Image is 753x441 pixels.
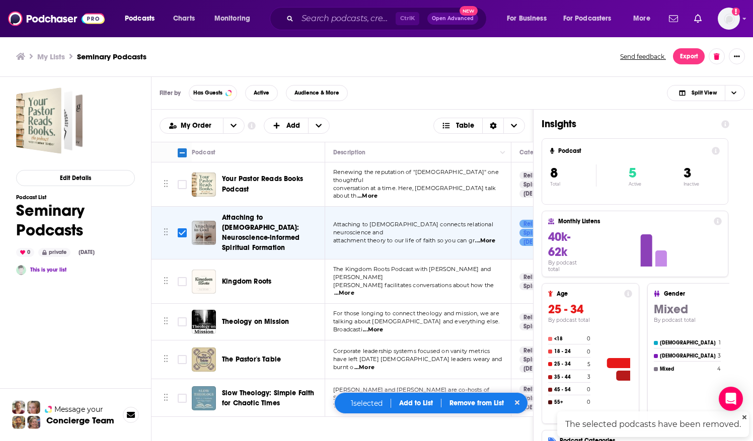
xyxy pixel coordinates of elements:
button: Show More Button [729,48,745,64]
h4: 35 - 44 [554,374,585,380]
span: For Business [507,12,547,26]
button: Move [163,274,169,289]
a: Religion [519,171,550,180]
button: Open AdvancedNew [427,13,478,25]
span: Toggle select row [178,355,187,364]
span: [PERSON_NAME] facilitates conversations about how the [333,282,494,289]
span: The Pastor's Table [222,355,281,364]
h3: Podcast List [16,194,135,201]
button: + Add [264,118,330,134]
span: Renewing the reputation of "[DEMOGRAPHIC_DATA]" one thoughtful [333,168,499,184]
a: Slow Theology: Simple Faith for Chaotic Times [222,388,322,408]
button: Move [163,352,169,367]
button: Export [673,48,705,64]
a: Spirituality [519,229,558,237]
span: Attaching to [DEMOGRAPHIC_DATA] connects relational neuroscience and [333,221,493,236]
span: 8 [550,164,558,182]
a: Spirituality [519,322,558,330]
h3: My Lists [37,52,65,61]
button: open menu [557,11,626,27]
button: Choose View [667,85,745,101]
span: talking about [DEMOGRAPHIC_DATA] and everything else. Broadcasti [333,318,499,333]
img: Shelley Bacote [16,265,26,275]
h4: By podcast total [548,317,632,323]
button: Move [163,177,169,192]
h3: Seminary Podcasts [77,52,146,61]
div: Open Intercom Messenger [719,387,743,411]
h4: 0 [587,335,590,342]
a: Attaching to [DEMOGRAPHIC_DATA]: Neuroscience-informed Spiritual Formation [222,213,322,253]
img: Sydney Profile [12,401,25,414]
h4: 3 [718,352,721,359]
a: Show notifications dropdown [665,10,682,27]
img: Podchaser - Follow, Share and Rate Podcasts [8,9,105,28]
img: Jules Profile [27,401,40,414]
a: Religion [519,220,550,228]
img: Jon Profile [12,416,25,429]
img: Kingdom Roots [192,270,216,294]
input: Search podcasts, credits, & more... [297,11,396,27]
img: Barbara Profile [27,416,40,429]
a: This is your list [30,267,66,273]
button: Move [163,314,169,329]
h4: 5 [587,361,590,368]
div: 0 [16,248,34,257]
h3: 25 - 34 [548,302,632,317]
a: [DEMOGRAPHIC_DATA] [519,190,593,198]
span: ...More [475,237,495,245]
h4: Monthly Listens [558,218,709,225]
a: Your Pastor Reads Books Podcast [222,174,322,194]
span: More [633,12,650,26]
span: Toggle select row [178,277,187,286]
span: For Podcasters [563,12,612,26]
button: Choose View [433,118,525,134]
a: The Pastor's Table [222,355,281,365]
button: open menu [626,11,663,27]
span: Has Guests [193,90,222,96]
span: Theology: Simple Faith for Chaotic Times. We talk [333,402,473,409]
span: Active [254,90,269,96]
img: The Pastor's Table [192,347,216,372]
button: open menu [118,11,168,27]
p: Active [629,182,641,187]
span: Slow Theology: Simple Faith for Chaotic Times [222,389,315,407]
a: Your Pastor Reads Books Podcast [192,172,216,197]
button: Has Guests [189,85,237,101]
h4: 25 - 34 [554,361,585,367]
div: [DATE] [74,248,99,256]
span: ...More [363,326,383,334]
button: open menu [160,122,223,129]
button: Edit Details [16,170,135,186]
h3: Filter by [160,90,181,97]
img: Slow Theology: Simple Faith for Chaotic Times [192,386,216,410]
span: Theology on Mission [222,317,289,326]
h4: 0 [587,348,590,355]
span: The Kingdom Roots Podcast with [PERSON_NAME] and [PERSON_NAME] [333,266,491,281]
span: have left [DATE] [DEMOGRAPHIC_DATA] leaders weary and burnt o [333,356,502,371]
h4: 0 [587,386,590,393]
span: For those longing to connect theology and mission, we are [333,310,499,317]
a: Seminary Podcasts [16,87,83,154]
a: Charts [167,11,201,27]
h4: 1 [719,339,721,346]
span: Table [456,122,474,129]
p: Total [550,182,596,187]
span: Podcasts [125,12,155,26]
span: Monitoring [214,12,250,26]
button: open menu [223,118,244,133]
span: Your Pastor Reads Books Podcast [222,174,303,193]
a: Religion [519,313,550,321]
h4: [DEMOGRAPHIC_DATA] [660,340,717,346]
h4: 3 [587,374,590,380]
span: conversation at a time. Here, [DEMOGRAPHIC_DATA] talk about th [333,185,496,200]
img: Attaching to God: Neuroscience-informed Spiritual Formation [192,221,216,245]
h4: 18 - 24 [554,348,585,355]
a: Spirituality [519,282,558,290]
span: Message your [54,404,103,414]
span: ...More [357,192,378,200]
span: Charts [173,12,195,26]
